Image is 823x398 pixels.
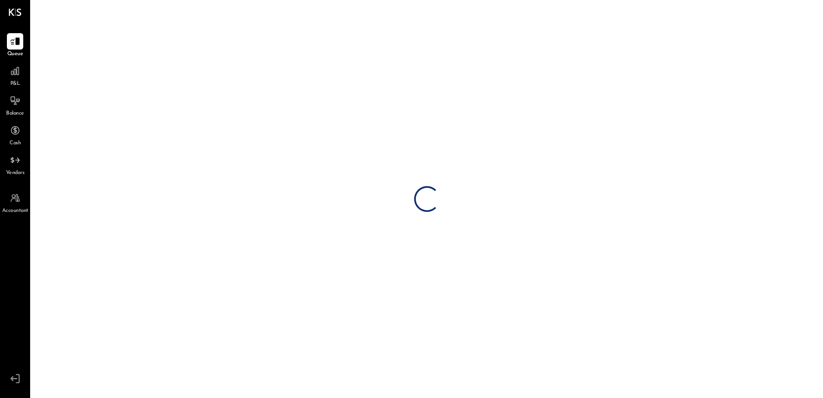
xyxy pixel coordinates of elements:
a: P&L [0,63,30,88]
span: Queue [7,50,23,58]
a: Balance [0,93,30,118]
span: P&L [10,80,20,88]
a: Vendors [0,152,30,177]
a: Queue [0,33,30,58]
span: Cash [9,140,21,147]
span: Vendors [6,169,25,177]
a: Accountant [0,190,30,215]
span: Balance [6,110,24,118]
a: Cash [0,122,30,147]
span: Accountant [2,207,28,215]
